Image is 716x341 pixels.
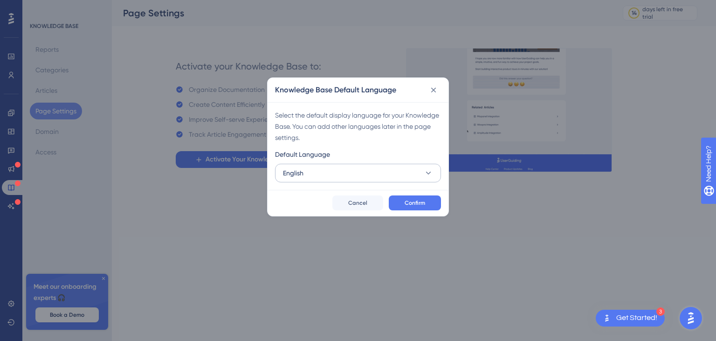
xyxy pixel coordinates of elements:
[275,110,441,143] div: Select the default display language for your Knowledge Base. You can add other languages later in...
[22,2,58,14] span: Need Help?
[677,304,705,332] iframe: UserGuiding AI Assistant Launcher
[616,313,657,323] div: Get Started!
[275,149,330,160] span: Default Language
[601,313,613,324] img: launcher-image-alternative-text
[348,199,367,207] span: Cancel
[275,84,396,96] h2: Knowledge Base Default Language
[596,310,665,327] div: Open Get Started! checklist, remaining modules: 3
[283,167,303,179] span: English
[656,307,665,316] div: 3
[405,199,425,207] span: Confirm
